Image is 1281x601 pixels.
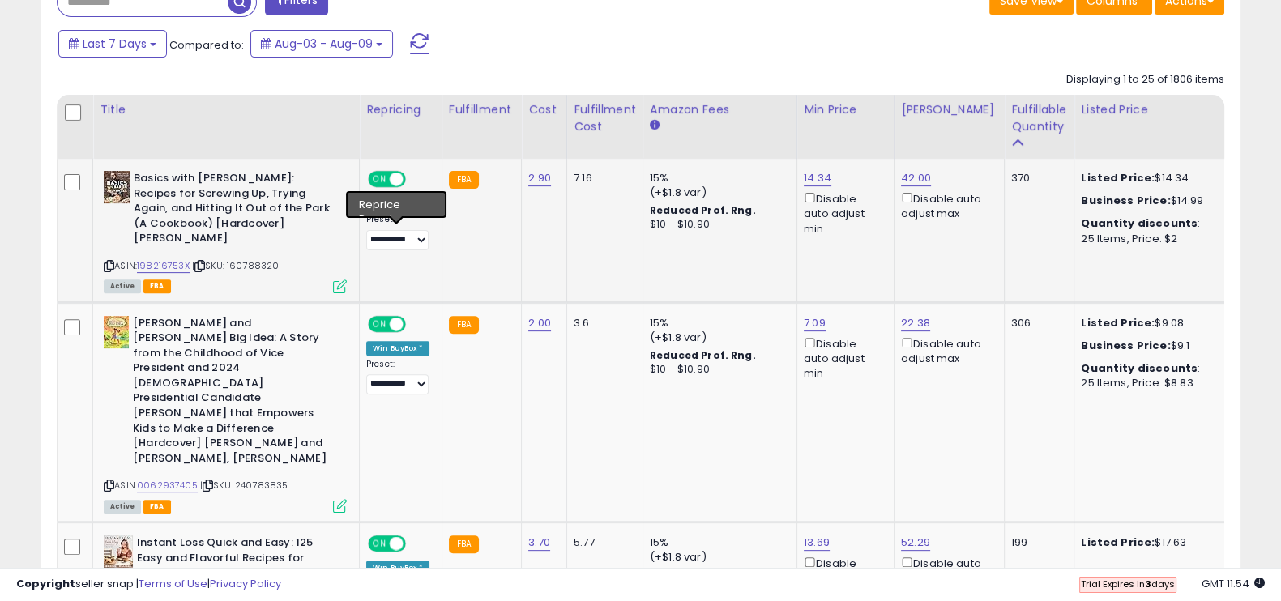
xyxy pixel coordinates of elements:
[804,315,826,331] a: 7.09
[369,317,390,330] span: ON
[650,101,790,118] div: Amazon Fees
[804,190,882,237] div: Disable auto adjust min
[133,316,330,471] b: [PERSON_NAME] and [PERSON_NAME] Big Idea: A Story from the Childhood of Vice President and 2024 [...
[104,535,133,568] img: 51vWD4t8oNL._SL40_.jpg
[1081,339,1215,353] div: $9.1
[650,171,784,185] div: 15%
[1066,72,1224,87] div: Displaying 1 to 25 of 1806 items
[1081,193,1170,208] b: Business Price:
[901,535,930,551] a: 52.29
[650,118,660,133] small: Amazon Fees.
[192,259,280,272] span: | SKU: 160788320
[528,315,551,331] a: 2.00
[528,535,550,551] a: 3.70
[1081,101,1221,118] div: Listed Price
[134,171,331,250] b: Basics with [PERSON_NAME]: Recipes for Screwing Up, Trying Again, and Hitting It Out of the Park ...
[1081,215,1198,231] b: Quantity discounts
[104,279,141,293] span: All listings currently available for purchase on Amazon
[1081,338,1170,353] b: Business Price:
[804,170,831,186] a: 14.34
[1145,578,1151,590] b: 3
[58,30,167,58] button: Last 7 Days
[650,203,756,217] b: Reduced Prof. Rng.
[369,173,390,186] span: ON
[275,36,373,52] span: Aug-03 - Aug-09
[804,335,882,381] div: Disable auto adjust min
[366,359,429,395] div: Preset:
[650,550,784,565] div: (+$1.8 var)
[1081,535,1155,550] b: Listed Price:
[901,170,931,186] a: 42.00
[901,190,992,221] div: Disable auto adjust max
[1081,316,1215,330] div: $9.08
[16,577,281,592] div: seller snap | |
[1081,171,1215,185] div: $14.34
[143,279,171,293] span: FBA
[1081,578,1175,590] span: Trial Expires in days
[574,535,630,550] div: 5.77
[1081,535,1215,550] div: $17.63
[449,535,479,553] small: FBA
[366,101,435,118] div: Repricing
[104,171,347,291] div: ASIN:
[1081,194,1215,208] div: $14.99
[650,218,784,232] div: $10 - $10.90
[528,101,560,118] div: Cost
[449,171,479,189] small: FBA
[1081,170,1155,185] b: Listed Price:
[1011,535,1061,550] div: 199
[1081,216,1215,231] div: :
[200,479,288,492] span: | SKU: 240783835
[1011,101,1067,135] div: Fulfillable Quantity
[574,101,636,135] div: Fulfillment Cost
[650,535,784,550] div: 15%
[650,348,756,362] b: Reduced Prof. Rng.
[650,363,784,377] div: $10 - $10.90
[1011,171,1061,185] div: 370
[16,576,75,591] strong: Copyright
[210,576,281,591] a: Privacy Policy
[449,101,515,118] div: Fulfillment
[104,316,347,511] div: ASIN:
[528,170,551,186] a: 2.90
[404,317,429,330] span: OFF
[1011,316,1061,330] div: 306
[574,316,630,330] div: 3.6
[1081,315,1155,330] b: Listed Price:
[901,101,997,118] div: [PERSON_NAME]
[139,576,207,591] a: Terms of Use
[574,171,630,185] div: 7.16
[650,330,784,345] div: (+$1.8 var)
[804,101,887,118] div: Min Price
[366,214,429,250] div: Preset:
[100,101,352,118] div: Title
[104,171,130,203] img: 51eORMn35aL._SL40_.jpg
[1081,232,1215,246] div: 25 Items, Price: $2
[369,537,390,551] span: ON
[804,535,830,551] a: 13.69
[404,537,429,551] span: OFF
[1202,576,1265,591] span: 2025-08-17 11:54 GMT
[143,500,171,514] span: FBA
[137,259,190,273] a: 198216753X
[366,196,429,211] div: Win BuyBox *
[83,36,147,52] span: Last 7 Days
[901,315,930,331] a: 22.38
[104,500,141,514] span: All listings currently available for purchase on Amazon
[1081,360,1198,376] b: Quantity discounts
[1081,361,1215,376] div: :
[650,185,784,200] div: (+$1.8 var)
[250,30,393,58] button: Aug-03 - Aug-09
[650,316,784,330] div: 15%
[137,479,198,492] a: 0062937405
[449,316,479,334] small: FBA
[901,335,992,366] div: Disable auto adjust max
[1081,376,1215,390] div: 25 Items, Price: $8.83
[169,37,244,53] span: Compared to:
[404,173,429,186] span: OFF
[366,341,429,356] div: Win BuyBox *
[104,316,129,348] img: 51Mr-pNzMQL._SL40_.jpg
